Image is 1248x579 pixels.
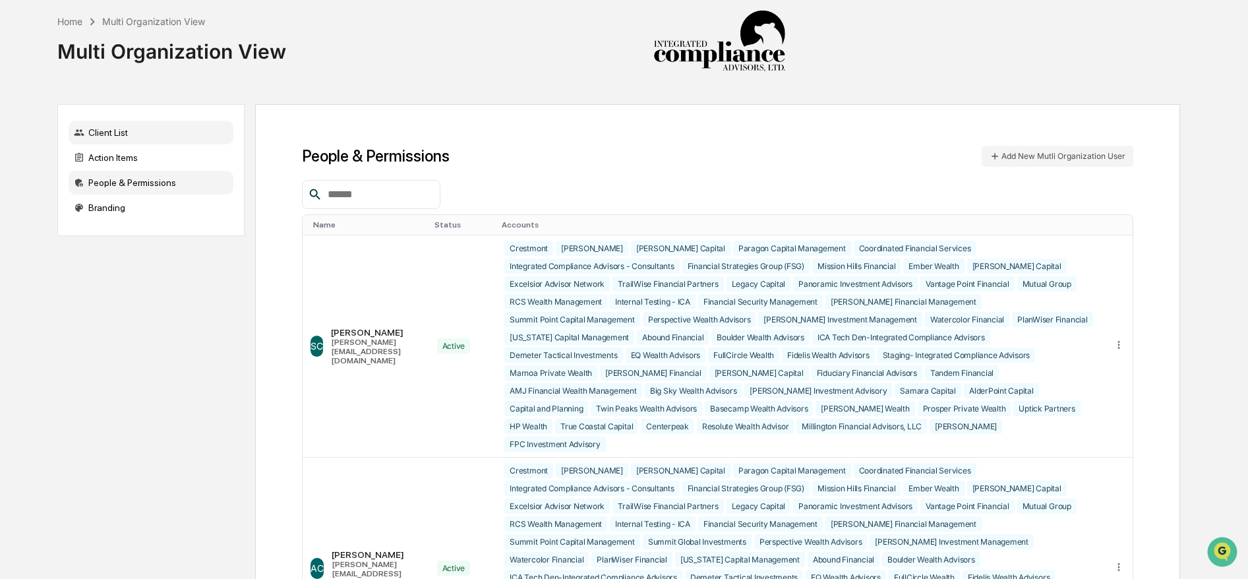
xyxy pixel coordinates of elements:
[57,29,286,63] div: Multi Organization View
[45,114,167,125] div: We're available if you need us!
[711,330,809,345] div: Boulder Wealth Advisors
[1017,276,1077,291] div: Mutual Group
[812,259,901,274] div: Mission Hills Financial
[556,241,628,256] div: [PERSON_NAME]
[1017,499,1077,514] div: Mutual Group
[504,276,610,291] div: Excelsior Advisor Network
[504,419,552,434] div: HP Wealth
[504,437,605,452] div: FPC Investment Advisory
[331,338,421,365] div: [PERSON_NAME][EMAIL_ADDRESS][DOMAIN_NAME]
[57,16,82,27] div: Home
[727,276,791,291] div: Legacy Capital
[504,499,610,514] div: Excelsior Advisor Network
[816,401,914,416] div: [PERSON_NAME] Wealth
[920,499,1014,514] div: Vantage Point Financial
[13,193,24,203] div: 🔎
[504,330,634,345] div: [US_STATE] Capital Management
[8,186,88,210] a: 🔎Data Lookup
[437,338,471,353] div: Active
[504,348,622,363] div: Demeter Tactical Investments
[34,60,218,74] input: Clear
[331,327,421,338] div: [PERSON_NAME]
[504,383,642,398] div: AMJ Financial Wealth Management
[812,330,990,345] div: ICA Tech Den-Integrated Compliance Advisors
[504,401,588,416] div: Capital and Planning
[754,534,868,549] div: Perspective Wealth Advisors
[302,146,450,166] h1: People & Permissions
[434,220,492,229] div: Toggle SortBy
[675,552,805,567] div: [US_STATE] Capital Management
[682,481,810,496] div: Financial Strategies Group (FSG)
[437,561,471,576] div: Active
[793,499,918,514] div: Panoramic Investment Advisors
[903,259,964,274] div: Ember Wealth
[982,146,1133,167] button: Add New Mutli Organization User
[903,481,964,496] div: Ember Wealth
[45,101,216,114] div: Start new chat
[69,171,233,195] div: People & Permissions
[626,348,706,363] div: EQ Wealth Advisors
[13,28,240,49] p: How can we help?
[313,220,424,229] div: Toggle SortBy
[311,563,324,574] span: AC
[733,241,851,256] div: Paragon Capital Management
[895,383,961,398] div: Samara Capital
[733,463,851,478] div: Paragon Capital Management
[727,499,791,514] div: Legacy Capital
[812,481,901,496] div: Mission Hills Financial
[26,191,83,204] span: Data Lookup
[96,168,106,178] div: 🗄️
[504,534,640,549] div: Summit Point Capital Management
[930,419,1002,434] div: [PERSON_NAME]
[643,312,756,327] div: Perspective Wealth Advisors
[631,463,730,478] div: [PERSON_NAME] Capital
[825,516,982,532] div: [PERSON_NAME] Financial Management
[808,552,879,567] div: Abound Financial
[504,463,553,478] div: Crestmont
[1206,535,1241,571] iframe: Open customer support
[643,534,752,549] div: Summit Global Investments
[854,463,976,478] div: Coordinated Financial Services
[1013,401,1080,416] div: Uptick Partners
[610,516,696,532] div: Internal Testing - ICA
[925,365,999,381] div: Tandem Financial
[854,241,976,256] div: Coordinated Financial Services
[224,105,240,121] button: Start new chat
[796,419,927,434] div: Millington Financial Advisors, LLC
[504,481,679,496] div: Integrated Compliance Advisors - Consultants
[682,259,810,274] div: Financial Strategies Group (FSG)
[555,419,638,434] div: True Coastal Capital
[504,552,589,567] div: Watercolor Financial
[332,549,421,560] div: [PERSON_NAME]
[1115,220,1128,229] div: Toggle SortBy
[709,365,809,381] div: [PERSON_NAME] Capital
[782,348,874,363] div: Fidelis Wealth Advisors
[653,11,785,73] img: Integrated Compliance Advisors
[504,294,607,309] div: RCS Wealth Management
[131,224,160,233] span: Pylon
[877,348,1036,363] div: Staging- Integrated Compliance Advisors
[93,223,160,233] a: Powered byPylon
[504,259,679,274] div: Integrated Compliance Advisors - Consultants
[920,276,1014,291] div: Vantage Point Financial
[825,294,982,309] div: [PERSON_NAME] Financial Management
[705,401,813,416] div: Basecamp Wealth Advisors
[13,101,37,125] img: 1746055101610-c473b297-6a78-478c-a979-82029cc54cd1
[637,330,709,345] div: Abound Financial
[641,419,694,434] div: Centerpeak
[793,276,918,291] div: Panoramic Investment Advisors
[504,312,640,327] div: Summit Point Capital Management
[697,419,794,434] div: Resolute Wealth Advisor
[600,365,706,381] div: [PERSON_NAME] Financial
[612,276,723,291] div: TrailWise Financial Partners
[311,340,323,351] span: SC
[591,401,702,416] div: Twin Peaks Wealth Advisors
[8,161,90,185] a: 🖐️Preclearance
[870,534,1034,549] div: [PERSON_NAME] Investment Management
[504,516,607,532] div: RCS Wealth Management
[918,401,1011,416] div: Prosper Private Wealth
[109,166,163,179] span: Attestations
[744,383,892,398] div: [PERSON_NAME] Investment Advisory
